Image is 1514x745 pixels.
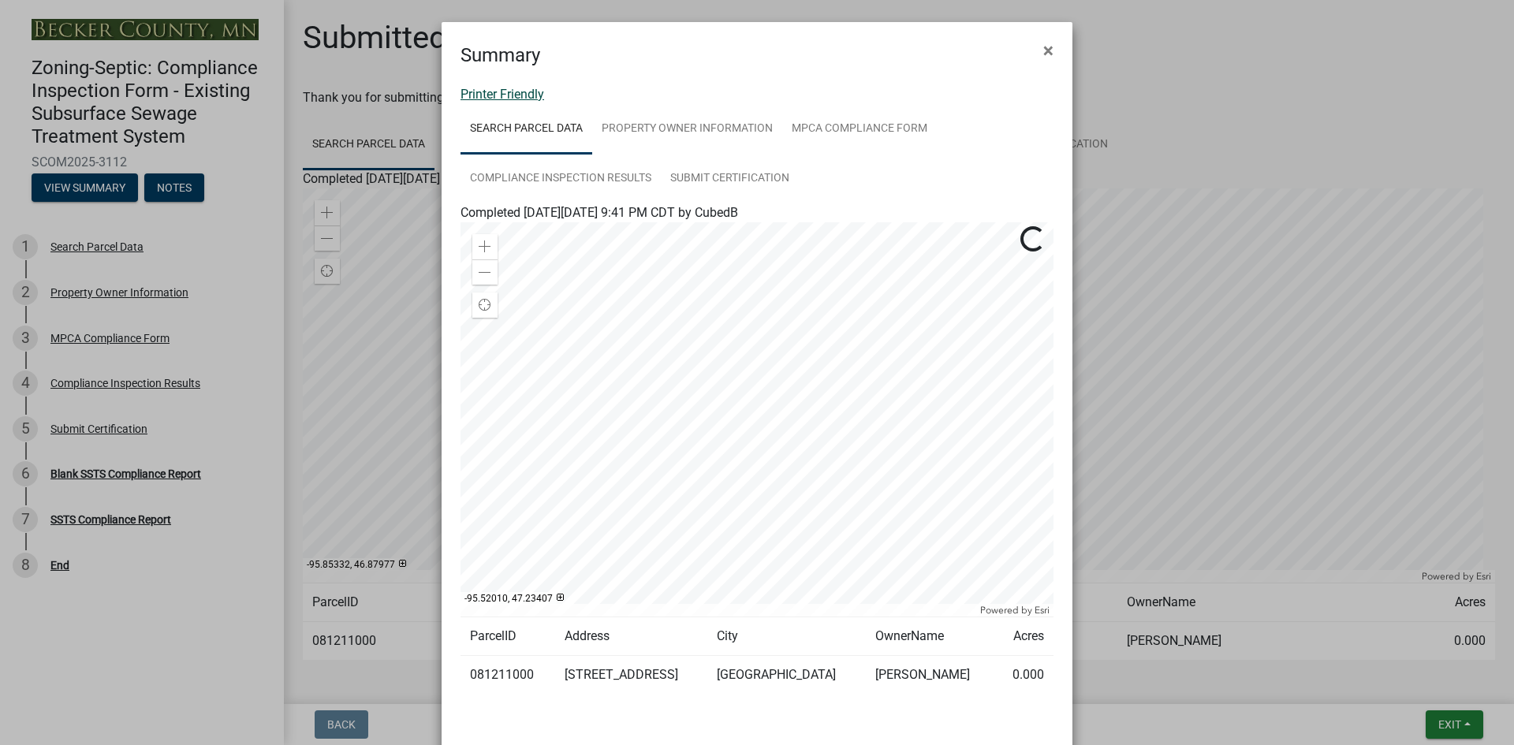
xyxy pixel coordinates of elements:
h4: Summary [461,41,540,69]
button: Close [1031,28,1066,73]
div: Find my location [472,292,498,318]
td: Address [555,617,707,656]
td: 081211000 [461,656,555,695]
a: Search Parcel Data [461,104,592,155]
a: Property Owner Information [592,104,782,155]
td: OwnerName [866,617,996,656]
a: Submit Certification [661,154,799,204]
span: Completed [DATE][DATE] 9:41 PM CDT by CubedB [461,205,738,220]
a: Esri [1035,605,1050,616]
div: Zoom out [472,259,498,285]
span: × [1043,39,1053,61]
a: Compliance Inspection Results [461,154,661,204]
a: MPCA Compliance Form [782,104,937,155]
a: Printer Friendly [461,87,544,102]
td: 0.000 [996,656,1053,695]
td: City [707,617,866,656]
td: [PERSON_NAME] [866,656,996,695]
td: ParcelID [461,617,555,656]
td: Acres [996,617,1053,656]
div: Powered by [976,604,1053,616]
td: [STREET_ADDRESS] [555,656,707,695]
div: Zoom in [472,234,498,259]
td: [GEOGRAPHIC_DATA] [707,656,866,695]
